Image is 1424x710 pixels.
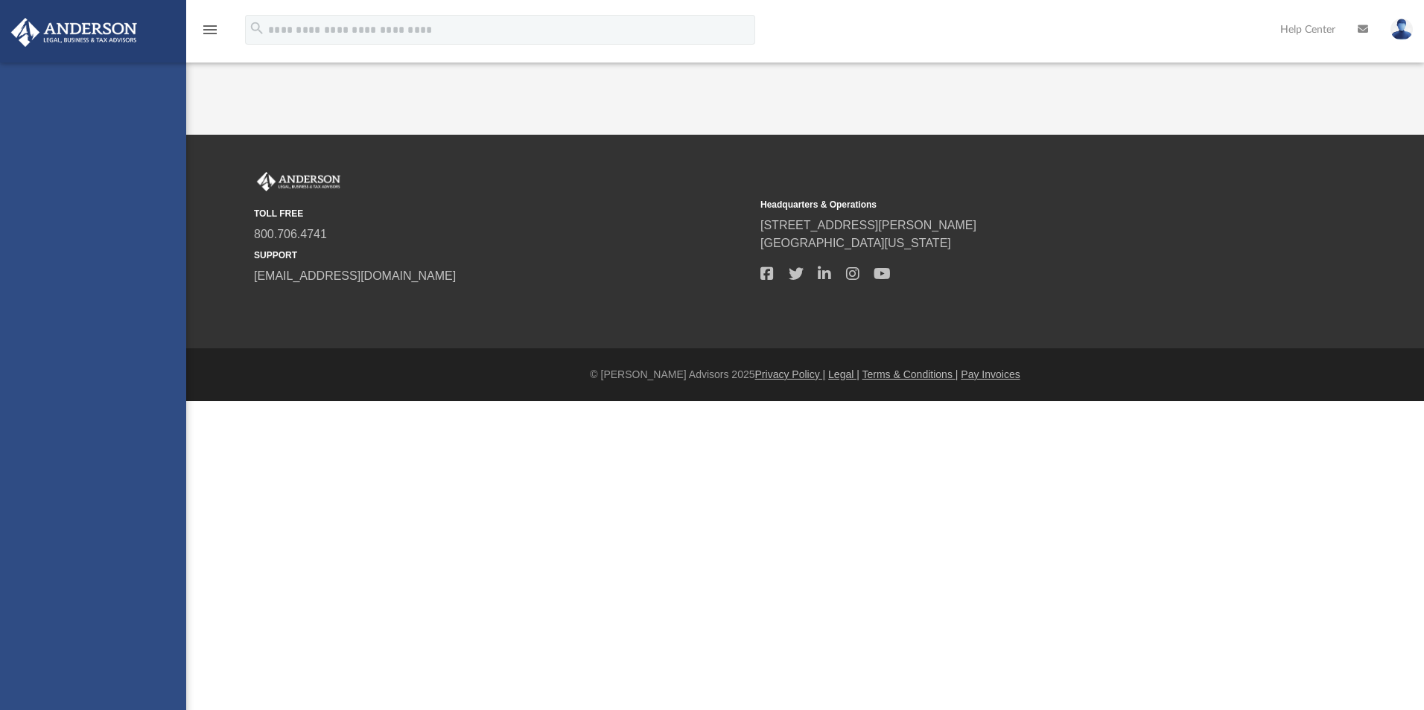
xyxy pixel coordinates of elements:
small: SUPPORT [254,249,750,262]
img: Anderson Advisors Platinum Portal [7,18,142,47]
a: [STREET_ADDRESS][PERSON_NAME] [760,219,976,231]
a: [GEOGRAPHIC_DATA][US_STATE] [760,237,951,249]
i: menu [201,21,219,39]
a: Pay Invoices [961,368,1020,380]
a: [EMAIL_ADDRESS][DOMAIN_NAME] [254,269,456,282]
small: TOLL FREE [254,207,750,220]
img: Anderson Advisors Platinum Portal [254,172,343,191]
i: search [249,20,265,36]
a: 800.706.4741 [254,228,327,240]
div: © [PERSON_NAME] Advisors 2025 [186,367,1424,383]
a: Terms & Conditions | [862,368,959,380]
img: User Pic [1390,19,1413,40]
a: Privacy Policy | [755,368,826,380]
a: Legal | [828,368,859,380]
small: Headquarters & Operations [760,198,1256,211]
a: menu [201,28,219,39]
